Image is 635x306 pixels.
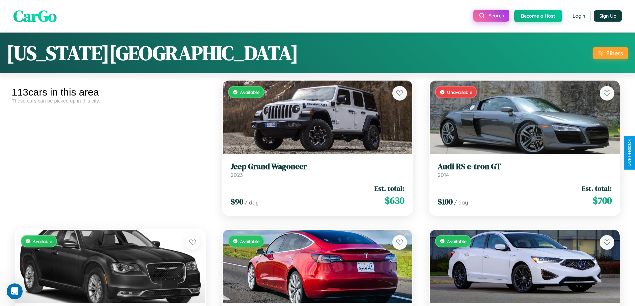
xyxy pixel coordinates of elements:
button: Login [567,10,591,22]
span: $ 90 [231,196,243,207]
span: Est. total: [374,183,404,193]
h3: Audi RS e-tron GT [438,162,612,171]
span: $ 100 [438,196,453,207]
span: Est. total: [582,183,612,193]
h1: [US_STATE][GEOGRAPHIC_DATA] [7,39,298,67]
span: $ 700 [593,194,612,207]
button: Become a Host [514,10,562,22]
span: Available [240,238,260,244]
div: 113 cars in this area [12,87,209,98]
span: / day [245,199,259,206]
span: / day [454,199,468,206]
span: 2023 [231,171,243,178]
div: These cars can be picked up in this city. [12,98,209,104]
div: Give Feedback [627,140,632,166]
button: Search [473,10,509,22]
span: $ 630 [385,194,404,207]
span: Available [240,89,260,95]
span: Unavailable [447,89,472,95]
span: Available [447,238,467,244]
span: 2014 [438,171,449,178]
h3: Jeep Grand Wagoneer [231,162,405,171]
a: Jeep Grand Wagoneer2023 [231,162,405,178]
span: Search [489,13,504,19]
a: Audi RS e-tron GT2014 [438,162,612,178]
span: Available [33,238,52,244]
button: Sign Up [594,10,622,22]
div: Filters [606,50,623,57]
button: Filters [593,47,628,59]
span: CarGo [13,5,57,27]
iframe: Intercom live chat [7,283,23,299]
